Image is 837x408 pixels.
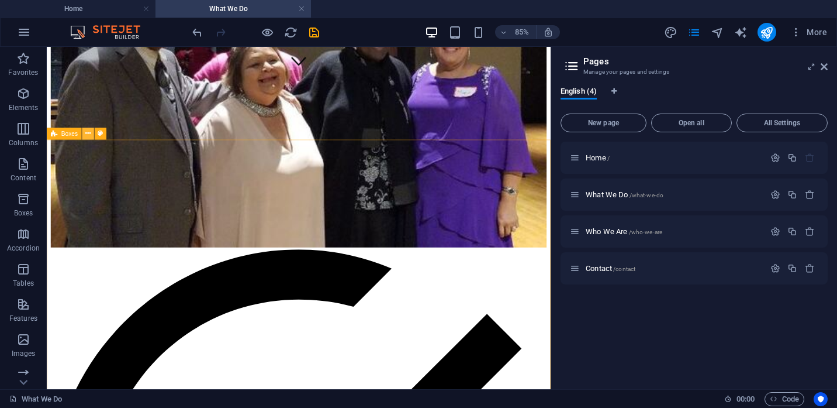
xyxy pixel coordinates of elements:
[561,114,646,132] button: New page
[770,263,780,273] div: Settings
[770,392,799,406] span: Code
[582,154,765,162] div: Home/
[787,227,797,236] div: Duplicate
[307,26,321,39] i: Save (Ctrl+S)
[734,26,748,39] i: AI Writer
[586,153,610,162] span: Click to open page
[582,265,765,272] div: Contact/contact
[9,314,37,323] p: Features
[582,228,765,235] div: Who We Are/who-we-are
[9,103,39,112] p: Elements
[543,27,554,37] i: On resize automatically adjust zoom level to fit chosen device.
[284,26,298,39] i: Reload page
[770,153,780,163] div: Settings
[607,155,610,162] span: /
[656,119,727,126] span: Open all
[805,263,815,273] div: Remove
[495,25,537,39] button: 85%
[586,264,635,273] span: Click to open page
[11,173,36,183] p: Content
[760,26,773,39] i: Publish
[566,119,641,126] span: New page
[805,227,815,236] div: Remove
[629,229,663,235] span: /who-we-are
[770,190,780,200] div: Settings
[613,266,635,272] span: /contact
[651,114,732,132] button: Open all
[586,190,663,199] span: Click to open page
[765,392,804,406] button: Code
[742,119,822,126] span: All Settings
[687,25,701,39] button: pages
[582,191,765,198] div: What We Do/what-we-do
[260,25,274,39] button: Click here to leave preview mode and continue editing
[13,279,34,288] p: Tables
[745,395,746,403] span: :
[155,2,311,15] h4: What We Do
[586,227,662,236] span: Click to open page
[805,153,815,163] div: The startpage cannot be deleted
[191,26,204,39] i: Undo: Delete elements (Ctrl+Z)
[8,68,38,77] p: Favorites
[583,56,828,67] h2: Pages
[770,227,780,236] div: Settings
[734,25,748,39] button: text_generator
[283,25,298,39] button: reload
[787,263,797,273] div: Duplicate
[583,67,804,77] h3: Manage your pages and settings
[805,190,815,200] div: Remove
[814,392,828,406] button: Usercentrics
[786,23,832,42] button: More
[630,192,664,198] span: /what-we-do
[787,153,797,163] div: Duplicate
[190,25,204,39] button: undo
[561,84,597,101] span: English (4)
[664,25,678,39] button: design
[687,26,701,39] i: Pages (Ctrl+Alt+S)
[787,190,797,200] div: Duplicate
[9,138,38,148] p: Columns
[724,392,755,406] h6: Session time
[12,349,36,358] p: Images
[736,392,755,406] span: 00 00
[513,25,531,39] h6: 85%
[307,25,321,39] button: save
[790,26,827,38] span: More
[561,87,828,109] div: Language Tabs
[61,131,78,136] span: Boxes
[664,26,677,39] i: Design (Ctrl+Alt+Y)
[711,26,724,39] i: Navigator
[9,392,62,406] a: Click to cancel selection. Double-click to open Pages
[758,23,776,42] button: publish
[7,244,40,253] p: Accordion
[736,114,828,132] button: All Settings
[711,25,725,39] button: navigator
[14,208,33,218] p: Boxes
[67,25,155,39] img: Editor Logo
